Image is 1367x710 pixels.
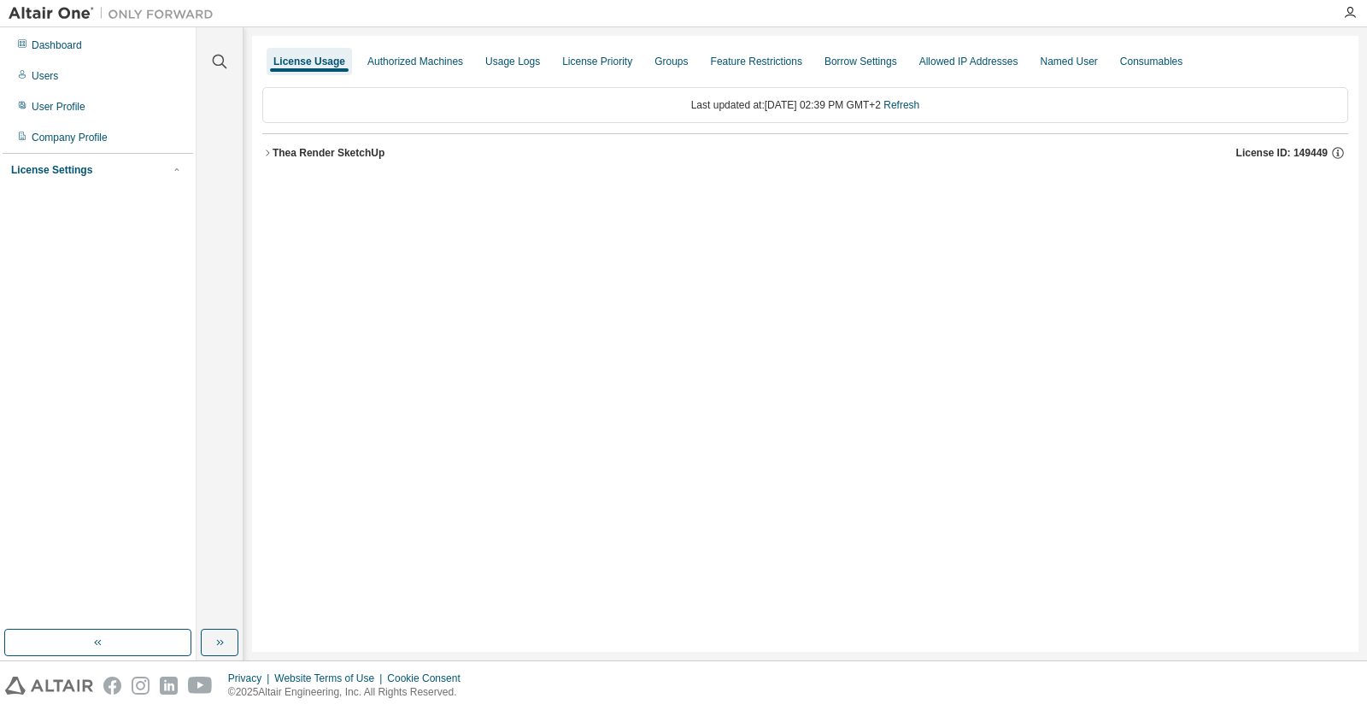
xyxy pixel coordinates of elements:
[228,685,471,700] p: © 2025 Altair Engineering, Inc. All Rights Reserved.
[160,677,178,695] img: linkedin.svg
[562,55,632,68] div: License Priority
[228,672,274,685] div: Privacy
[32,100,85,114] div: User Profile
[1040,55,1097,68] div: Named User
[273,146,384,160] div: Thea Render SketchUp
[273,55,345,68] div: License Usage
[485,55,540,68] div: Usage Logs
[5,677,93,695] img: altair_logo.svg
[32,131,108,144] div: Company Profile
[262,87,1348,123] div: Last updated at: [DATE] 02:39 PM GMT+2
[262,134,1348,172] button: Thea Render SketchUpLicense ID: 149449
[654,55,688,68] div: Groups
[1236,146,1328,160] span: License ID: 149449
[919,55,1018,68] div: Allowed IP Addresses
[132,677,150,695] img: instagram.svg
[1120,55,1182,68] div: Consumables
[367,55,463,68] div: Authorized Machines
[824,55,897,68] div: Borrow Settings
[32,38,82,52] div: Dashboard
[9,5,222,22] img: Altair One
[711,55,802,68] div: Feature Restrictions
[32,69,58,83] div: Users
[883,99,919,111] a: Refresh
[11,163,92,177] div: License Settings
[387,672,470,685] div: Cookie Consent
[103,677,121,695] img: facebook.svg
[188,677,213,695] img: youtube.svg
[274,672,387,685] div: Website Terms of Use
